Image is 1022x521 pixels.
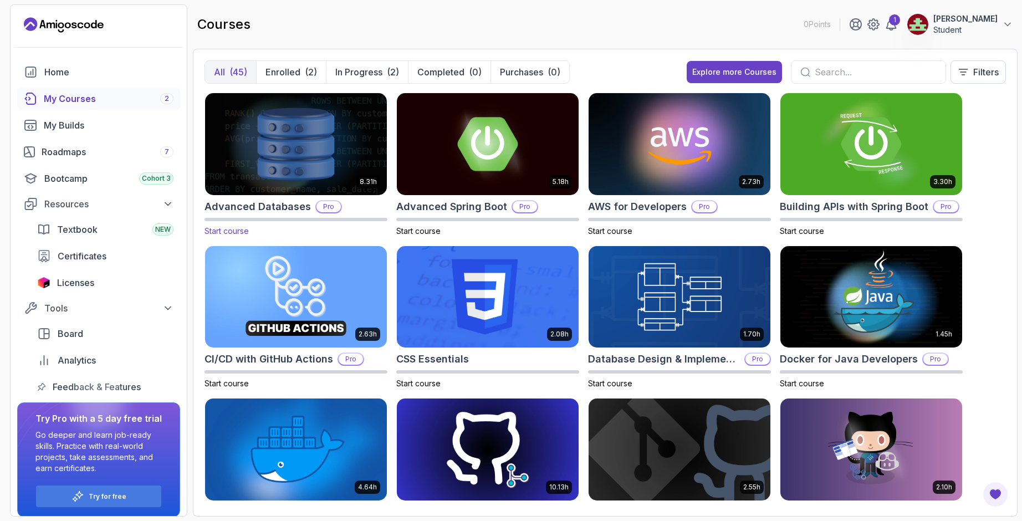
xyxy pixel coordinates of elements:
button: Filters [951,60,1006,84]
p: 2.73h [742,177,760,186]
span: Feedback & Features [53,380,141,394]
span: Start course [588,226,632,236]
button: All(45) [205,61,256,83]
button: Explore more Courses [687,61,782,83]
div: Roadmaps [42,145,173,159]
div: (0) [548,65,560,79]
span: 2 [165,94,169,103]
div: (45) [229,65,247,79]
a: licenses [30,272,180,294]
span: Start course [396,226,441,236]
p: [PERSON_NAME] [933,13,998,24]
p: 2.08h [550,330,569,339]
span: Start course [396,379,441,388]
p: Pro [692,201,717,212]
span: Cohort 3 [142,174,171,183]
a: Landing page [24,16,104,34]
span: NEW [155,225,171,234]
img: user profile image [907,14,928,35]
a: analytics [30,349,180,371]
p: Completed [417,65,464,79]
button: Purchases(0) [490,61,569,83]
div: My Builds [44,119,173,132]
p: 10.13h [549,483,569,492]
img: Git & GitHub Fundamentals card [589,399,770,500]
p: Pro [316,201,341,212]
button: Try for free [35,485,162,508]
div: (2) [305,65,317,79]
span: 7 [165,147,169,156]
p: Student [933,24,998,35]
img: Docker for Java Developers card [780,246,962,348]
a: 1 [885,18,898,31]
span: Textbook [57,223,98,236]
button: user profile image[PERSON_NAME]Student [907,13,1013,35]
p: Pro [513,201,537,212]
h2: Database Design & Implementation [588,351,740,367]
p: 2.10h [936,483,952,492]
p: 8.31h [360,177,377,186]
img: Git for Professionals card [397,399,579,500]
input: Search... [815,65,937,79]
p: Purchases [500,65,543,79]
a: Try for free [89,492,126,501]
p: 0 Points [804,19,831,30]
span: Start course [205,379,249,388]
span: Board [58,327,83,340]
h2: GitHub Toolkit [780,504,849,520]
span: Analytics [58,354,96,367]
div: Tools [44,302,173,315]
p: 5.18h [553,177,569,186]
span: Start course [588,379,632,388]
h2: Docker for Java Developers [780,351,918,367]
a: courses [17,88,180,110]
p: 1.70h [743,330,760,339]
h2: Building APIs with Spring Boot [780,199,928,214]
button: In Progress(2) [326,61,408,83]
p: 2.55h [743,483,760,492]
img: Building APIs with Spring Boot card [780,93,962,195]
h2: courses [197,16,251,33]
p: In Progress [335,65,382,79]
p: Pro [745,354,770,365]
a: roadmaps [17,141,180,163]
p: Pro [923,354,948,365]
a: bootcamp [17,167,180,190]
h2: Git & GitHub Fundamentals [588,504,719,520]
button: Tools [17,298,180,318]
div: Bootcamp [44,172,173,185]
img: GitHub Toolkit card [780,399,962,500]
p: Enrolled [265,65,300,79]
img: AWS for Developers card [589,93,770,195]
div: Explore more Courses [692,67,776,78]
a: builds [17,114,180,136]
a: textbook [30,218,180,241]
div: My Courses [44,92,173,105]
img: Docker For Professionals card [205,399,387,500]
p: Pro [339,354,363,365]
div: Home [44,65,173,79]
button: Open Feedback Button [982,481,1009,508]
a: board [30,323,180,345]
div: (2) [387,65,399,79]
p: 3.30h [933,177,952,186]
span: Certificates [58,249,106,263]
p: 4.64h [358,483,377,492]
img: CSS Essentials card [397,246,579,348]
h2: CSS Essentials [396,351,469,367]
a: certificates [30,245,180,267]
p: Pro [934,201,958,212]
h2: Advanced Spring Boot [396,199,507,214]
h2: Docker For Professionals [205,504,327,520]
h2: Advanced Databases [205,199,311,214]
div: (0) [469,65,482,79]
h2: CI/CD with GitHub Actions [205,351,333,367]
p: 1.45h [936,330,952,339]
span: Start course [205,226,249,236]
img: Advanced Databases card [201,90,391,197]
h2: AWS for Developers [588,199,687,214]
p: Go deeper and learn job-ready skills. Practice with real-world projects, take assessments, and ea... [35,430,162,474]
button: Enrolled(2) [256,61,326,83]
